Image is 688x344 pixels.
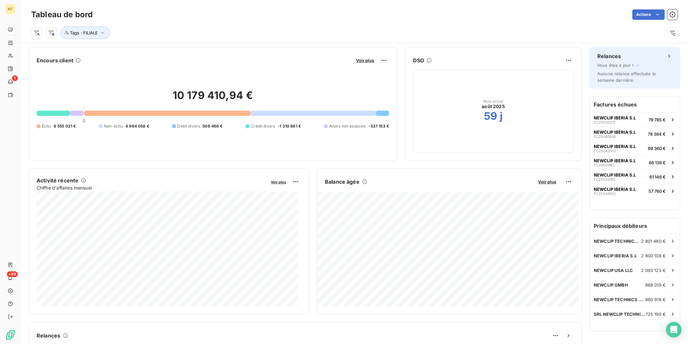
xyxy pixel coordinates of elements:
[61,27,110,39] button: Tags : FILIALE
[597,52,621,60] h6: Relances
[594,282,628,288] span: NEWCLIP GMBH
[594,172,636,178] span: NEWCLIP IBERIA S.L
[354,57,376,63] button: Voir plus
[251,123,275,129] span: Crédit divers
[104,123,123,129] span: Non-échu
[500,110,503,123] h2: j
[590,155,680,169] button: NEWCLIP IBERIA S.LFC2503116166 139 €
[594,115,636,120] span: NEWCLIP IBERIA S.L
[590,127,680,141] button: NEWCLIP IBERIA S.LFC2504180978 384 €
[594,129,636,135] span: NEWCLIP IBERIA S.L
[594,268,633,273] span: NEWCLIP USA LLC
[83,118,85,123] span: 0
[645,297,666,302] span: 860 918 €
[594,158,636,163] span: NEWCLIP IBERIA S.L
[202,123,223,129] span: 508 466 €
[594,149,616,153] span: FC25042513
[325,178,360,186] h6: Balance âgée
[70,30,98,35] span: Tags : FILIALE
[31,9,93,20] h3: Tableau de bord
[37,332,60,339] h6: Relances
[594,192,616,196] span: FC25041002
[641,268,666,273] span: 2 093 123 €
[594,135,616,139] span: FC25041809
[666,322,682,338] div: Open Intercom Messenger
[590,141,680,155] button: NEWCLIP IBERIA S.LFC2504251369 360 €
[5,4,16,14] div: NT
[483,99,504,103] span: Mois actuel
[648,189,666,194] span: 57 760 €
[12,75,18,81] span: 1
[594,144,636,149] span: NEWCLIP IBERIA S.L
[594,312,646,317] span: SRL NEWCLIP TECHNICS [GEOGRAPHIC_DATA]
[269,179,288,185] button: Voir plus
[177,123,200,129] span: Débit divers
[5,77,15,87] a: 1
[368,123,389,129] span: -537 153 €
[590,184,680,198] button: NEWCLIP IBERIA S.LFC2504100257 760 €
[42,123,51,129] span: Échu
[594,239,641,244] span: NEWCLIP TECHNICS AUSTRALIA PTY
[37,184,266,191] span: Chiffre d'affaires mensuel
[648,131,666,137] span: 78 384 €
[594,120,615,124] span: FC25030217
[594,253,637,258] span: NEWCLIP IBERIA S.L
[594,297,645,302] span: NEWCLIP TECHNICS JAPAN KK
[645,282,666,288] span: 868 019 €
[37,177,78,184] h6: Activité récente
[5,330,16,340] img: Logo LeanPay
[482,103,505,110] span: août 2025
[594,163,614,167] span: FC25031161
[649,160,666,165] span: 66 139 €
[536,179,558,185] button: Voir plus
[590,218,680,234] h6: Principaux débiteurs
[356,58,374,63] span: Voir plus
[590,169,680,184] button: NEWCLIP IBERIA S.LFC2502019261 146 €
[594,178,616,181] span: FC25020192
[278,123,301,129] span: -1 310 981 €
[594,187,636,192] span: NEWCLIP IBERIA S.L
[597,71,656,83] span: Aucune relance effectuée la semaine dernière.
[648,117,666,122] span: 79 785 €
[329,123,366,129] span: Avoirs non associés
[646,312,666,317] span: 725 190 €
[641,239,666,244] span: 2 801 480 €
[37,89,389,108] h2: 10 179 410,94 €
[632,9,665,20] button: Actions
[484,110,497,123] h2: 59
[597,63,634,68] span: Vous êtes à jour !
[649,174,666,179] span: 61 146 €
[125,123,149,129] span: 4 964 058 €
[54,123,76,129] span: 6 555 021 €
[641,253,666,258] span: 2 800 108 €
[7,271,18,277] span: +99
[590,97,680,112] h6: Factures échues
[538,179,556,184] span: Voir plus
[271,180,286,184] span: Voir plus
[37,56,74,64] h6: Encours client
[413,56,424,64] h6: DSO
[648,146,666,151] span: 69 360 €
[590,112,680,127] button: NEWCLIP IBERIA S.LFC2503021779 785 €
